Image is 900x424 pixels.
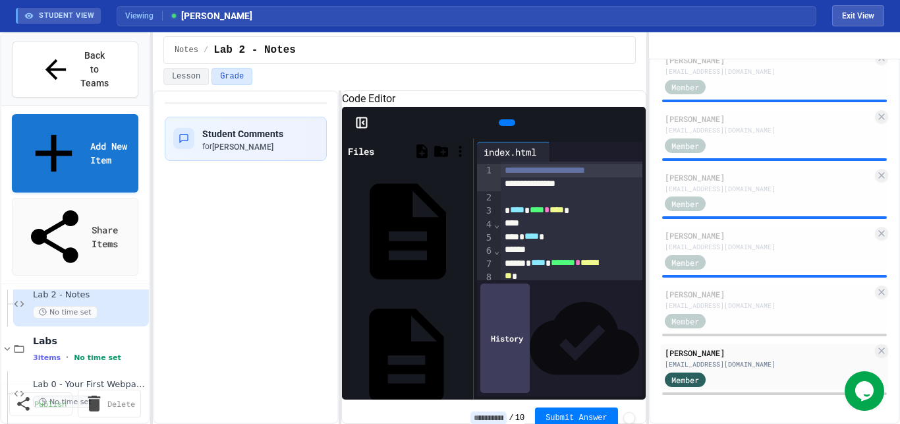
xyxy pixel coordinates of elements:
div: [EMAIL_ADDRESS][DOMAIN_NAME] [665,242,872,252]
button: Exit student view [832,5,884,26]
div: index.html [477,145,543,159]
span: Member [671,315,699,327]
span: No time set [74,353,121,362]
h6: Code Editor [342,91,646,107]
a: Publish [9,392,72,415]
span: Fold line [493,219,500,229]
span: Member [671,257,699,268]
span: • [66,352,69,363]
div: Files [348,144,374,158]
span: Lab 2 - Notes [213,42,296,58]
div: [PERSON_NAME] [665,113,872,125]
button: Grade [211,68,252,85]
span: Viewing [125,10,163,22]
div: 8 [477,271,493,298]
span: / [204,45,208,55]
span: / [509,413,514,423]
div: [PERSON_NAME] [665,171,872,183]
div: for [202,141,283,152]
button: Force resubmission of student's answer (Admin only) [623,412,635,424]
span: No time set [33,306,98,318]
span: Member [671,374,699,386]
iframe: chat widget [845,371,887,411]
span: Submit Answer [546,413,607,423]
span: 10 [515,413,524,423]
span: Back to Teams [79,49,110,90]
span: Notes [175,45,198,55]
div: [PERSON_NAME] [665,229,872,241]
div: 3 [477,204,493,218]
span: Labs [33,335,146,347]
span: Student Comments [202,129,283,139]
div: [EMAIL_ADDRESS][DOMAIN_NAME] [665,184,872,194]
span: Member [671,198,699,210]
div: [EMAIL_ADDRESS][DOMAIN_NAME] [665,359,872,369]
span: Member [671,140,699,152]
div: index.html [477,142,550,162]
a: Delete [78,390,141,417]
div: 6 [477,245,493,258]
span: Lab 0 - Your First Webpage [33,379,146,390]
div: 5 [477,231,493,245]
span: Lab 2 - Notes [33,289,146,301]
div: [EMAIL_ADDRESS][DOMAIN_NAME] [665,301,872,311]
span: STUDENT VIEW [39,11,94,22]
div: [PERSON_NAME] [665,347,872,359]
span: [PERSON_NAME] [212,142,273,152]
span: [PERSON_NAME] [169,9,252,23]
div: [PERSON_NAME] [665,288,872,300]
div: 2 [477,191,493,204]
div: [PERSON_NAME] [665,54,872,66]
div: [EMAIL_ADDRESS][DOMAIN_NAME] [665,125,872,135]
div: [EMAIL_ADDRESS][DOMAIN_NAME] [665,67,872,76]
div: History [480,284,530,393]
span: 3 items [33,353,61,362]
div: 7 [477,258,493,271]
a: Share Items [12,198,138,276]
a: Add New Item [12,114,138,193]
button: Back to Teams [12,42,138,98]
button: Lesson [163,68,209,85]
span: Member [671,81,699,93]
span: Fold line [493,245,500,256]
div: 1 [477,164,493,191]
div: 4 [477,218,493,232]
